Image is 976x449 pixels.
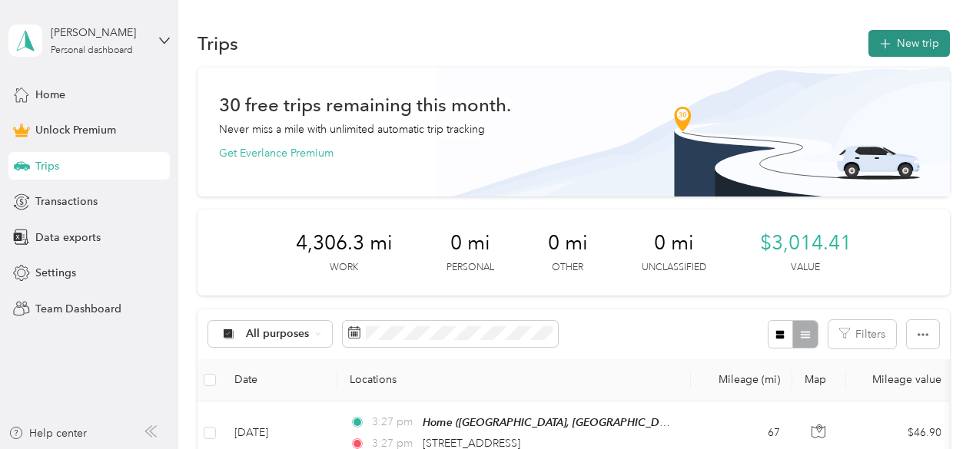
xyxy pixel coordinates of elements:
p: Work [330,261,358,275]
span: Transactions [35,193,98,210]
div: Personal dashboard [51,46,133,55]
h1: 30 free trips remaining this month. [219,97,511,113]
p: Never miss a mile with unlimited automatic trip tracking [219,121,485,137]
span: All purposes [246,328,310,339]
span: 0 mi [654,231,694,256]
span: Data exports [35,229,101,246]
iframe: Everlance-gr Chat Button Frame [890,363,976,449]
p: Unclassified [642,261,706,275]
button: Help center [8,425,87,441]
span: 0 mi [450,231,490,256]
span: 0 mi [548,231,588,256]
span: 3:27 pm [372,414,416,431]
span: Trips [35,158,59,174]
th: Mileage (mi) [691,359,792,401]
span: Unlock Premium [35,122,116,138]
span: Home [35,87,65,103]
img: Banner [436,68,950,196]
div: [PERSON_NAME] [51,25,147,41]
span: Home ([GEOGRAPHIC_DATA], [GEOGRAPHIC_DATA], [US_STATE]) [423,416,743,429]
th: Locations [337,359,691,401]
span: $3,014.41 [760,231,852,256]
h1: Trips [198,35,238,51]
p: Personal [447,261,494,275]
th: Mileage value [846,359,954,401]
span: Settings [35,265,76,281]
button: New trip [868,30,950,57]
p: Other [552,261,583,275]
span: Team Dashboard [35,301,121,317]
span: 4,306.3 mi [296,231,393,256]
button: Filters [828,320,896,348]
p: Value [791,261,820,275]
th: Map [792,359,846,401]
th: Date [222,359,337,401]
button: Get Everlance Premium [219,145,334,161]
